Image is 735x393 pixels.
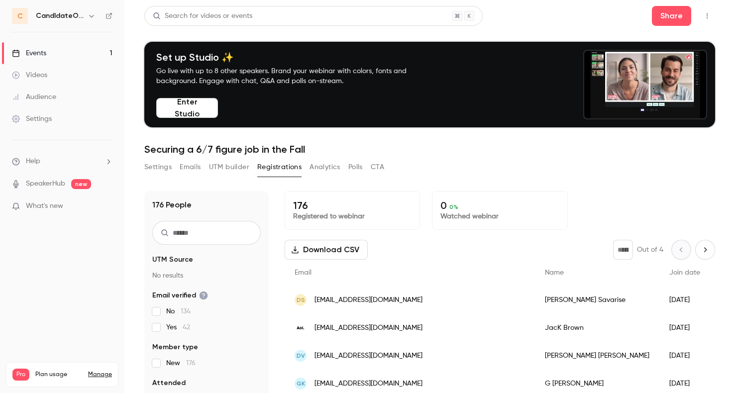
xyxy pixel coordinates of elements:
h1: 176 People [152,199,192,211]
button: Enter Studio [156,98,218,118]
div: Videos [12,70,47,80]
span: What's new [26,201,63,211]
span: Attended [152,378,186,388]
div: [DATE] [659,314,710,342]
div: JacK Brown [535,314,659,342]
span: Plan usage [35,371,82,379]
span: Yes [166,322,190,332]
li: help-dropdown-opener [12,156,112,167]
span: 0 % [449,203,458,210]
div: Audience [12,92,56,102]
span: Member type [152,342,198,352]
p: No results [152,271,261,281]
span: New [166,358,196,368]
span: Pro [12,369,29,381]
div: [PERSON_NAME] Savarise [535,286,659,314]
div: Events [12,48,46,58]
div: [DATE] [659,286,710,314]
span: [EMAIL_ADDRESS][DOMAIN_NAME] [315,351,422,361]
span: [EMAIL_ADDRESS][DOMAIN_NAME] [315,379,422,389]
span: DS [297,295,305,304]
span: Email verified [152,291,208,300]
img: aol.com [295,322,307,334]
span: Name [545,269,564,276]
span: [EMAIL_ADDRESS][DOMAIN_NAME] [315,323,422,333]
span: C [17,11,23,21]
span: Email [295,269,312,276]
div: [PERSON_NAME] [PERSON_NAME] [535,342,659,370]
span: Help [26,156,40,167]
span: UTM Source [152,255,193,265]
span: new [71,179,91,189]
p: Out of 4 [637,245,663,255]
h6: CandIdateOps [36,11,84,21]
span: [EMAIL_ADDRESS][DOMAIN_NAME] [315,295,422,305]
div: [DATE] [659,342,710,370]
p: Registered to webinar [293,211,412,221]
div: Search for videos or events [153,11,252,21]
button: UTM builder [209,159,249,175]
span: 134 [181,308,191,315]
p: 0 [440,199,559,211]
span: 42 [183,324,190,331]
h1: Securing a 6/7 figure job in the Fall [144,143,715,155]
button: Registrations [257,159,302,175]
span: Join date [669,269,700,276]
p: Go live with up to 8 other speakers. Brand your webinar with colors, fonts and background. Engage... [156,66,430,86]
p: Watched webinar [440,211,559,221]
span: GK [297,379,305,388]
span: DV [297,351,305,360]
button: CTA [371,159,384,175]
a: SpeakerHub [26,179,65,189]
h4: Set up Studio ✨ [156,51,430,63]
button: Share [652,6,691,26]
span: 176 [186,360,196,367]
span: No [166,306,191,316]
button: Download CSV [285,240,368,260]
a: Manage [88,371,112,379]
button: Polls [348,159,363,175]
button: Next page [695,240,715,260]
button: Emails [180,159,201,175]
div: Settings [12,114,52,124]
p: 176 [293,199,412,211]
button: Settings [144,159,172,175]
button: Analytics [310,159,340,175]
